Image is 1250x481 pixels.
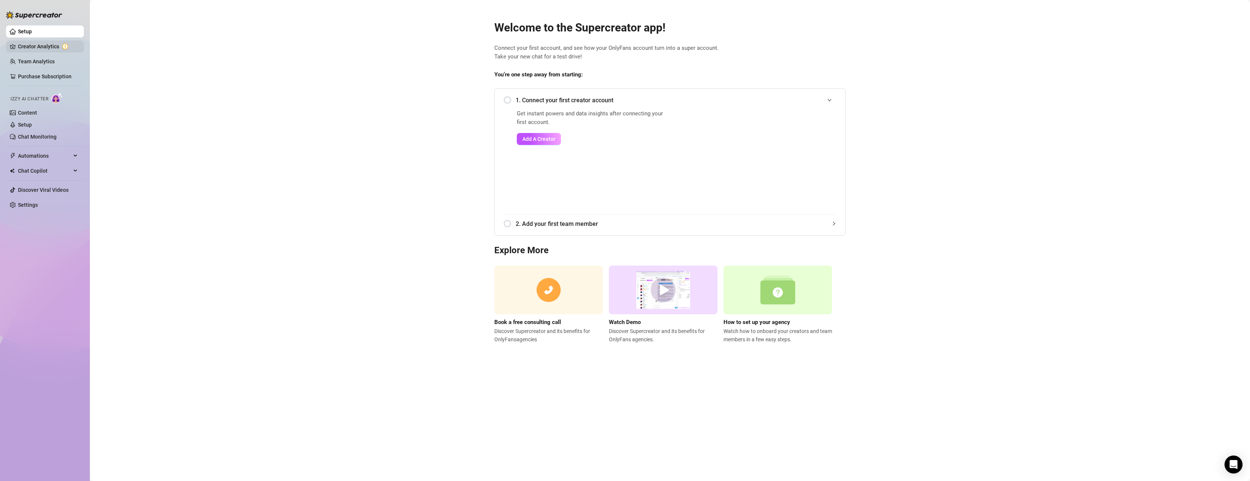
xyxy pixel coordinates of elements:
img: logo-BBDzfeDw.svg [6,11,62,19]
a: Setup [18,122,32,128]
img: setup agency guide [723,266,832,315]
a: Book a free consulting callDiscover Supercreator and its benefits for OnlyFansagencies [494,266,603,344]
span: Get instant powers and data insights after connecting your first account. [517,109,668,127]
img: consulting call [494,266,603,315]
a: Team Analytics [18,58,55,64]
a: Watch DemoDiscover Supercreator and its benefits for OnlyFans agencies. [609,266,717,344]
a: Settings [18,202,38,208]
strong: How to set up your agency [723,319,790,326]
a: How to set up your agencyWatch how to onboard your creators and team members in a few easy steps. [723,266,832,344]
a: Purchase Subscription [18,73,72,79]
span: Connect your first account, and see how your OnlyFans account turn into a super account. Take you... [494,44,846,61]
span: collapsed [832,221,836,226]
strong: Watch Demo [609,319,641,326]
span: 2. Add your first team member [516,219,836,229]
span: Chat Copilot [18,165,71,177]
a: Discover Viral Videos [18,187,69,193]
div: Open Intercom Messenger [1225,456,1243,474]
span: Izzy AI Chatter [10,96,48,103]
span: Watch how to onboard your creators and team members in a few easy steps. [723,327,832,344]
div: 1. Connect your first creator account [504,91,836,109]
iframe: Add Creators [686,109,836,205]
strong: You’re one step away from starting: [494,71,583,78]
img: Chat Copilot [10,168,15,173]
span: 1. Connect your first creator account [516,96,836,105]
span: Add A Creator [522,136,555,142]
span: Automations [18,150,71,162]
img: supercreator demo [609,266,717,315]
h3: Explore More [494,245,846,257]
span: thunderbolt [10,153,16,159]
a: Content [18,110,37,116]
img: AI Chatter [51,93,63,103]
a: Setup [18,28,32,34]
a: Creator Analytics exclamation-circle [18,40,78,52]
a: Chat Monitoring [18,134,57,140]
span: expanded [827,98,832,102]
span: Discover Supercreator and its benefits for OnlyFans agencies. [609,327,717,344]
div: 2. Add your first team member [504,215,836,233]
a: Add A Creator [517,133,668,145]
h2: Welcome to the Supercreator app! [494,21,846,35]
strong: Book a free consulting call [494,319,561,326]
span: Discover Supercreator and its benefits for OnlyFans agencies [494,327,603,344]
button: Add A Creator [517,133,561,145]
